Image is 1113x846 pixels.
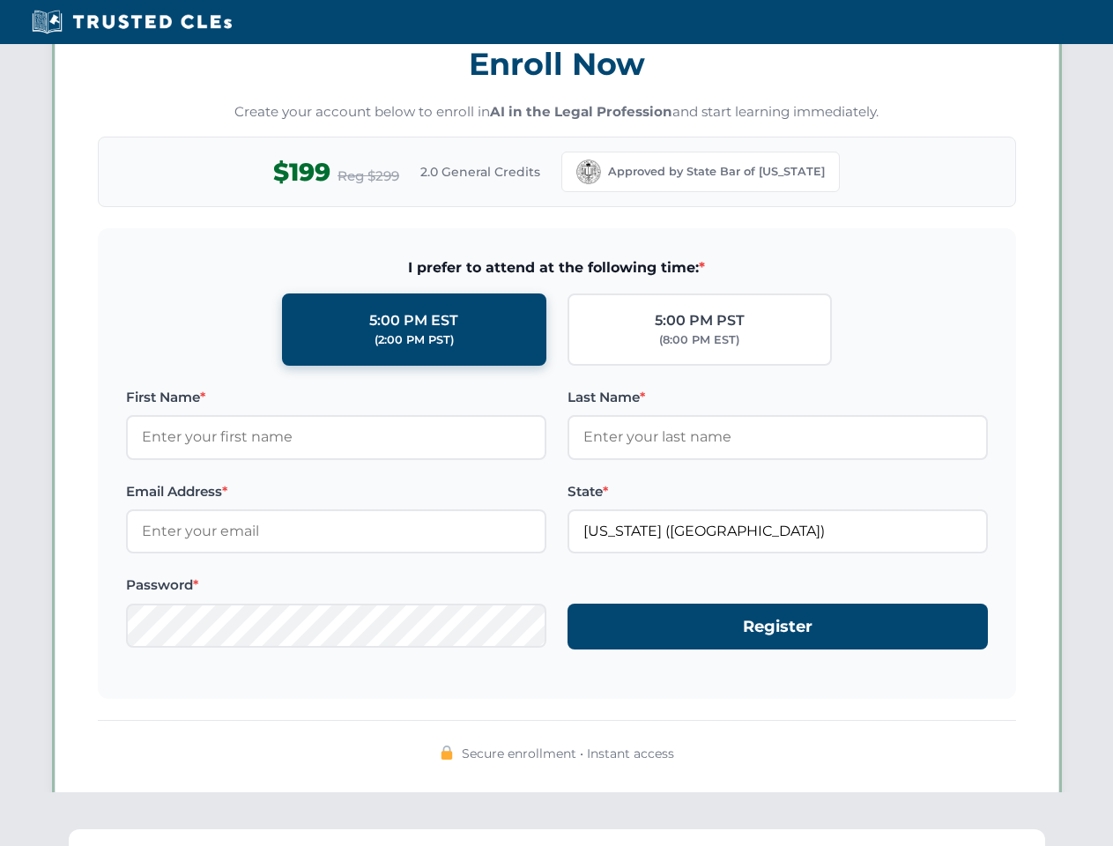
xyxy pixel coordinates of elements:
[126,509,546,553] input: Enter your email
[568,415,988,459] input: Enter your last name
[126,575,546,596] label: Password
[98,36,1016,92] h3: Enroll Now
[659,331,739,349] div: (8:00 PM EST)
[126,415,546,459] input: Enter your first name
[568,481,988,502] label: State
[338,166,399,187] span: Reg $299
[568,387,988,408] label: Last Name
[568,509,988,553] input: California (CA)
[420,162,540,182] span: 2.0 General Credits
[568,604,988,650] button: Register
[655,309,745,332] div: 5:00 PM PST
[273,152,330,192] span: $199
[26,9,237,35] img: Trusted CLEs
[126,387,546,408] label: First Name
[126,256,988,279] span: I prefer to attend at the following time:
[608,163,825,181] span: Approved by State Bar of [US_STATE]
[576,160,601,184] img: California Bar
[490,103,672,120] strong: AI in the Legal Profession
[126,481,546,502] label: Email Address
[98,102,1016,122] p: Create your account below to enroll in and start learning immediately.
[462,744,674,763] span: Secure enrollment • Instant access
[375,331,454,349] div: (2:00 PM PST)
[440,746,454,760] img: 🔒
[369,309,458,332] div: 5:00 PM EST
